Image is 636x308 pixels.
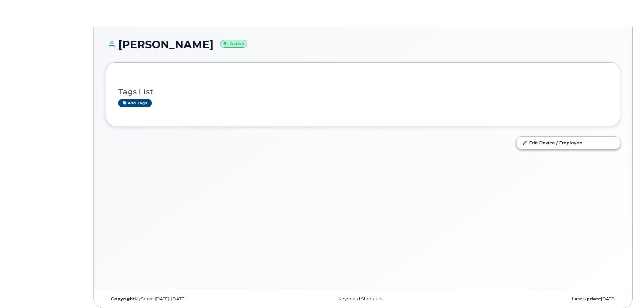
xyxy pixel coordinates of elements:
h1: [PERSON_NAME] [106,39,620,50]
small: Active [220,40,247,48]
a: Keyboard Shortcuts [338,296,382,301]
strong: Last Update [572,296,601,301]
div: MyServe [DATE]–[DATE] [106,296,277,302]
div: [DATE] [449,296,620,302]
h3: Tags List [118,88,608,96]
a: Add tags [118,99,152,107]
strong: Copyright [111,296,135,301]
a: Edit Device / Employee [517,137,620,149]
